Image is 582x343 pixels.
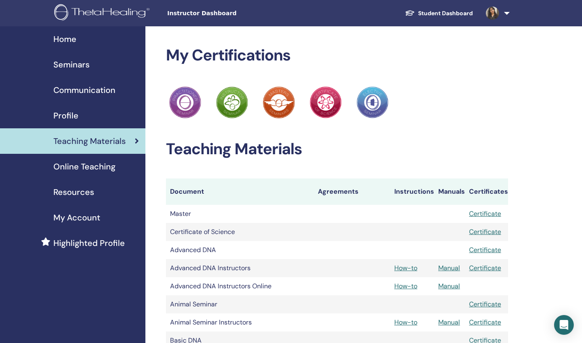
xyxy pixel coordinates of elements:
img: default.jpg [486,7,499,20]
a: Manual [438,264,460,272]
th: Certificates [465,178,508,205]
img: graduation-cap-white.svg [405,9,415,16]
a: Certificate [469,246,501,254]
a: How-to [394,264,417,272]
img: Practitioner [310,86,342,118]
th: Agreements [314,178,390,205]
a: Manual [438,318,460,327]
span: Home [53,33,76,45]
img: logo.png [54,4,152,23]
span: Highlighted Profile [53,237,125,249]
th: Instructions [390,178,434,205]
span: Instructor Dashboard [167,9,290,18]
a: Certificate [469,300,501,308]
a: Certificate [469,227,501,236]
div: Open Intercom Messenger [554,315,574,335]
a: Manual [438,282,460,290]
th: Document [166,178,314,205]
span: Communication [53,84,115,96]
td: Animal Seminar Instructors [166,313,314,331]
span: My Account [53,211,100,224]
span: Profile [53,109,78,122]
img: Practitioner [216,86,248,118]
td: Master [166,205,314,223]
span: Online Teaching [53,160,115,173]
td: Animal Seminar [166,295,314,313]
td: Advanced DNA Instructors Online [166,277,314,295]
span: Seminars [53,58,90,71]
h2: Teaching Materials [166,140,508,159]
a: Certificate [469,318,501,327]
a: How-to [394,318,417,327]
a: Student Dashboard [398,6,479,21]
img: Practitioner [263,86,295,118]
a: Certificate [469,209,501,218]
span: Teaching Materials [53,135,126,147]
img: Practitioner [169,86,201,118]
td: Certificate of Science [166,223,314,241]
td: Advanced DNA [166,241,314,259]
td: Advanced DNA Instructors [166,259,314,277]
th: Manuals [434,178,465,205]
h2: My Certifications [166,46,508,65]
a: Certificate [469,264,501,272]
a: How-to [394,282,417,290]
img: Practitioner [357,86,389,118]
span: Resources [53,186,94,198]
